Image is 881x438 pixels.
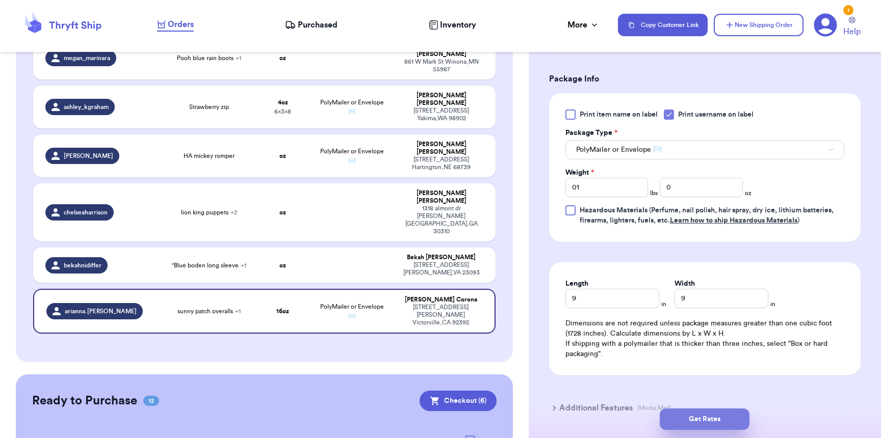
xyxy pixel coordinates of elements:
div: [STREET_ADDRESS] Yakima , WA 98902 [400,107,483,122]
span: PolyMailer or Envelope ✉️ [320,99,384,115]
span: Print item name on label [580,109,658,120]
span: + 1 [236,55,241,61]
span: [PERSON_NAME] [64,152,113,160]
label: Length [565,279,588,289]
span: in [661,300,666,308]
span: arianna.[PERSON_NAME] [65,307,137,315]
span: Help [843,25,861,38]
p: If shipping with a polymailer that is thicker than three inches, select "Box or hard packaging". [565,339,844,359]
button: Checkout (6) [420,391,497,411]
a: Purchased [285,19,338,31]
h3: Package Info [549,73,861,85]
span: "Blue boden long sleeve [172,261,246,269]
span: oz [745,189,752,197]
label: Package Type [565,128,617,138]
button: New Shipping Order [714,14,804,36]
div: [STREET_ADDRESS] [PERSON_NAME] , VA 23093 [400,261,483,277]
strong: oz [279,153,286,159]
div: Bekah [PERSON_NAME] [400,254,483,261]
div: [PERSON_NAME] [PERSON_NAME] [400,92,483,107]
span: chelseaharrison [64,208,108,216]
div: 861 W Mark St Winona , MN 55987 [400,58,483,73]
a: Orders [157,18,194,32]
a: 1 [814,13,837,37]
button: Get Rates [660,408,749,430]
span: bekahnidiffer [64,261,101,269]
div: [PERSON_NAME] [PERSON_NAME] [400,189,483,205]
span: Print username on label [678,109,754,120]
strong: 4 oz [278,99,288,105]
span: + 2 [230,209,237,215]
span: megan_marinara [64,54,110,62]
span: Orders [168,18,194,31]
span: in [770,300,775,308]
span: 12 [143,396,159,406]
button: Copy Customer Link [618,14,708,36]
span: (Perfume, nail polish, hair spray, dry ice, lithium batteries, firearms, lighters, fuels, etc. ) [580,207,834,224]
span: 6 x 3 x 8 [274,108,291,115]
span: + 1 [241,262,246,268]
span: + 1 [235,308,241,314]
span: Strawberry zip [189,103,229,111]
strong: oz [279,209,286,215]
strong: oz [279,55,286,61]
div: [PERSON_NAME] [PERSON_NAME] [400,141,483,156]
span: Purchased [298,19,338,31]
div: More [567,19,600,31]
span: sunny patch overalls [177,307,241,315]
div: [STREET_ADDRESS][PERSON_NAME] Victorville , CA 92392 [400,304,482,326]
a: Help [843,17,861,38]
label: Width [675,279,695,289]
span: Inventory [440,19,476,31]
span: HA mickey romper [184,152,235,160]
div: 1 [843,5,853,15]
span: Hazardous Materials [580,207,647,214]
span: lbs [650,189,658,197]
strong: 16 oz [276,308,289,314]
h2: Ready to Purchase [32,393,137,409]
div: 1318 almont dr [PERSON_NAME] [GEOGRAPHIC_DATA] , GA 30310 [400,205,483,235]
div: [STREET_ADDRESS] Hartington , NE 68739 [400,156,483,171]
span: PolyMailer or Envelope ✉️ [320,148,384,163]
span: lion king puppets [181,208,237,216]
div: Dimensions are not required unless package measures greater than one cubic foot (1728 inches). Ca... [565,318,844,359]
span: ashley_kgraham [64,103,109,111]
strong: oz [279,262,286,268]
div: [PERSON_NAME] Corona [400,296,482,304]
span: Pooh blue rain boots [177,54,241,62]
span: PolyMailer or Envelope ✉️ [576,145,662,155]
a: Learn how to ship Hazardous Materials [670,217,797,224]
a: Inventory [429,19,476,31]
span: PolyMailer or Envelope ✉️ [320,304,384,319]
button: PolyMailer or Envelope ✉️ [565,140,844,159]
label: Weight [565,168,594,178]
